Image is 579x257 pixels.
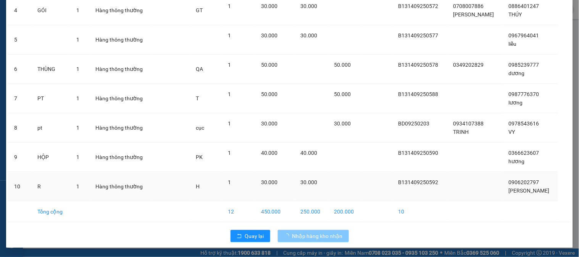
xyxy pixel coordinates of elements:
span: THÚY [509,11,522,18]
span: 1 [228,3,231,9]
td: 12 [222,201,255,222]
span: 30.000 [261,3,278,9]
td: Tổng cộng [31,201,71,222]
span: 1 [228,62,231,68]
td: 9 [8,143,31,172]
span: H [196,183,200,190]
td: 450.000 [255,201,295,222]
span: 1 [76,37,79,43]
span: 30.000 [334,120,351,127]
td: 8 [8,113,31,143]
span: 0366623607 [509,150,539,156]
td: pt [31,113,71,143]
span: lương [509,100,523,106]
td: 6 [8,55,31,84]
span: [PERSON_NAME] [509,188,550,194]
td: R [31,172,71,201]
span: 1 [76,95,79,101]
span: rollback [237,233,242,239]
td: 250.000 [294,201,328,222]
td: Hàng thông thường [90,113,152,143]
span: T [196,95,199,101]
span: 50.000 [261,62,278,68]
span: 50.000 [261,91,278,97]
span: 30.000 [261,179,278,185]
td: 7 [8,84,31,113]
span: 30.000 [261,32,278,39]
span: 30.000 [300,32,317,39]
span: Nhập hàng kho nhận [292,232,343,240]
span: 1 [228,150,231,156]
span: 1 [76,183,79,190]
span: 1 [76,154,79,160]
span: 1 [228,91,231,97]
span: cục [196,125,204,131]
span: 40.000 [300,150,317,156]
span: liễu [509,41,517,47]
span: BD09250203 [398,120,430,127]
span: hương [509,158,525,164]
td: 200.000 [328,201,361,222]
span: 40.000 [261,150,278,156]
td: Hàng thông thường [90,143,152,172]
td: PT [31,84,71,113]
td: 10 [8,172,31,201]
span: 30.000 [300,3,317,9]
span: dương [509,70,525,76]
button: rollbackQuay lại [231,230,270,242]
span: PK [196,154,203,160]
span: [PERSON_NAME] [453,11,494,18]
span: 0886401247 [509,3,539,9]
span: 0708007886 [453,3,484,9]
span: 30.000 [300,179,317,185]
span: 0906202797 [509,179,539,185]
span: loading [284,233,292,239]
span: B131409250577 [398,32,439,39]
span: 50.000 [334,91,351,97]
td: Hàng thông thường [90,172,152,201]
span: 1 [228,120,231,127]
span: B131409250592 [398,179,439,185]
td: Hàng thông thường [90,55,152,84]
span: 1 [76,66,79,72]
span: 1 [228,179,231,185]
span: 0934107388 [453,120,484,127]
span: 0349202829 [453,62,484,68]
span: 1 [76,7,79,13]
span: 50.000 [334,62,351,68]
span: 1 [228,32,231,39]
span: TRINH [453,129,469,135]
span: GT [196,7,203,13]
span: VY [509,129,515,135]
span: 0978543616 [509,120,539,127]
td: Hàng thông thường [90,25,152,55]
span: Quay lại [245,232,264,240]
span: 0987776370 [509,91,539,97]
span: 1 [76,125,79,131]
button: Nhập hàng kho nhận [278,230,349,242]
td: HỘP [31,143,71,172]
span: B131409250590 [398,150,439,156]
td: 10 [392,201,447,222]
span: B131409250572 [398,3,439,9]
span: 0967964041 [509,32,539,39]
span: 0985239777 [509,62,539,68]
span: B131409250578 [398,62,439,68]
td: Hàng thông thường [90,84,152,113]
td: THÙNG [31,55,71,84]
span: 30.000 [261,120,278,127]
td: 5 [8,25,31,55]
span: B131409250588 [398,91,439,97]
span: QA [196,66,203,72]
